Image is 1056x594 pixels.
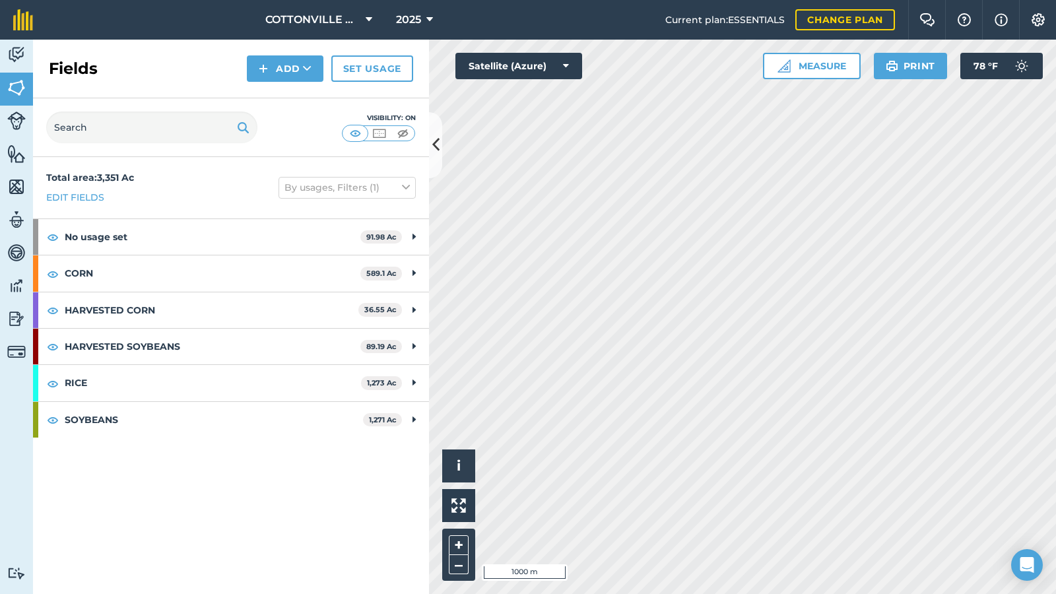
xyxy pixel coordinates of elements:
[451,498,466,513] img: Four arrows, one pointing top left, one top right, one bottom right and the last bottom left
[47,339,59,354] img: svg+xml;base64,PHN2ZyB4bWxucz0iaHR0cDovL3d3dy53My5vcmcvMjAwMC9zdmciIHdpZHRoPSIxOCIgaGVpZ2h0PSIyNC...
[369,415,397,424] strong: 1,271 Ac
[33,219,429,255] div: No usage set91.98 Ac
[795,9,895,30] a: Change plan
[65,329,360,364] strong: HARVESTED SOYBEANS
[956,13,972,26] img: A question mark icon
[395,127,411,140] img: svg+xml;base64,PHN2ZyB4bWxucz0iaHR0cDovL3d3dy53My5vcmcvMjAwMC9zdmciIHdpZHRoPSI1MCIgaGVpZ2h0PSI0MC...
[364,305,397,314] strong: 36.55 Ac
[65,219,360,255] strong: No usage set
[7,243,26,263] img: svg+xml;base64,PD94bWwgdmVyc2lvbj0iMS4wIiBlbmNvZGluZz0idXRmLTgiPz4KPCEtLSBHZW5lcmF0b3I6IEFkb2JlIE...
[7,144,26,164] img: svg+xml;base64,PHN2ZyB4bWxucz0iaHR0cDovL3d3dy53My5vcmcvMjAwMC9zdmciIHdpZHRoPSI1NiIgaGVpZ2h0PSI2MC...
[7,567,26,579] img: svg+xml;base64,PD94bWwgdmVyc2lvbj0iMS4wIiBlbmNvZGluZz0idXRmLTgiPz4KPCEtLSBHZW5lcmF0b3I6IEFkb2JlIE...
[13,9,33,30] img: fieldmargin Logo
[46,172,134,183] strong: Total area : 3,351 Ac
[347,127,364,140] img: svg+xml;base64,PHN2ZyB4bWxucz0iaHR0cDovL3d3dy53My5vcmcvMjAwMC9zdmciIHdpZHRoPSI1MCIgaGVpZ2h0PSI0MC...
[763,53,861,79] button: Measure
[1008,53,1035,79] img: svg+xml;base64,PD94bWwgdmVyc2lvbj0iMS4wIiBlbmNvZGluZz0idXRmLTgiPz4KPCEtLSBHZW5lcmF0b3I6IEFkb2JlIE...
[442,449,475,482] button: i
[777,59,791,73] img: Ruler icon
[33,255,429,291] div: CORN589.1 Ac
[47,376,59,391] img: svg+xml;base64,PHN2ZyB4bWxucz0iaHR0cDovL3d3dy53My5vcmcvMjAwMC9zdmciIHdpZHRoPSIxOCIgaGVpZ2h0PSIyNC...
[7,78,26,98] img: svg+xml;base64,PHN2ZyB4bWxucz0iaHR0cDovL3d3dy53My5vcmcvMjAwMC9zdmciIHdpZHRoPSI1NiIgaGVpZ2h0PSI2MC...
[47,229,59,245] img: svg+xml;base64,PHN2ZyB4bWxucz0iaHR0cDovL3d3dy53My5vcmcvMjAwMC9zdmciIHdpZHRoPSIxOCIgaGVpZ2h0PSIyNC...
[449,535,469,555] button: +
[259,61,268,77] img: svg+xml;base64,PHN2ZyB4bWxucz0iaHR0cDovL3d3dy53My5vcmcvMjAwMC9zdmciIHdpZHRoPSIxNCIgaGVpZ2h0PSIyNC...
[65,292,358,328] strong: HARVESTED CORN
[366,232,397,242] strong: 91.98 Ac
[665,13,785,27] span: Current plan : ESSENTIALS
[371,127,387,140] img: svg+xml;base64,PHN2ZyB4bWxucz0iaHR0cDovL3d3dy53My5vcmcvMjAwMC9zdmciIHdpZHRoPSI1MCIgaGVpZ2h0PSI0MC...
[457,457,461,474] span: i
[366,342,397,351] strong: 89.19 Ac
[973,53,998,79] span: 78 ° F
[49,58,98,79] h2: Fields
[65,365,361,401] strong: RICE
[1011,549,1043,581] div: Open Intercom Messenger
[367,378,397,387] strong: 1,273 Ac
[47,302,59,318] img: svg+xml;base64,PHN2ZyB4bWxucz0iaHR0cDovL3d3dy53My5vcmcvMjAwMC9zdmciIHdpZHRoPSIxOCIgaGVpZ2h0PSIyNC...
[874,53,948,79] button: Print
[47,266,59,282] img: svg+xml;base64,PHN2ZyB4bWxucz0iaHR0cDovL3d3dy53My5vcmcvMjAwMC9zdmciIHdpZHRoPSIxOCIgaGVpZ2h0PSIyNC...
[995,12,1008,28] img: svg+xml;base64,PHN2ZyB4bWxucz0iaHR0cDovL3d3dy53My5vcmcvMjAwMC9zdmciIHdpZHRoPSIxNyIgaGVpZ2h0PSIxNy...
[247,55,323,82] button: Add
[33,402,429,438] div: SOYBEANS1,271 Ac
[46,112,257,143] input: Search
[331,55,413,82] a: Set usage
[960,53,1043,79] button: 78 °F
[279,177,416,198] button: By usages, Filters (1)
[7,343,26,361] img: svg+xml;base64,PD94bWwgdmVyc2lvbj0iMS4wIiBlbmNvZGluZz0idXRmLTgiPz4KPCEtLSBHZW5lcmF0b3I6IEFkb2JlIE...
[265,12,360,28] span: COTTONVILLE PLANTING COMPANY, LLC
[47,412,59,428] img: svg+xml;base64,PHN2ZyB4bWxucz0iaHR0cDovL3d3dy53My5vcmcvMjAwMC9zdmciIHdpZHRoPSIxOCIgaGVpZ2h0PSIyNC...
[65,402,363,438] strong: SOYBEANS
[7,309,26,329] img: svg+xml;base64,PD94bWwgdmVyc2lvbj0iMS4wIiBlbmNvZGluZz0idXRmLTgiPz4KPCEtLSBHZW5lcmF0b3I6IEFkb2JlIE...
[886,58,898,74] img: svg+xml;base64,PHN2ZyB4bWxucz0iaHR0cDovL3d3dy53My5vcmcvMjAwMC9zdmciIHdpZHRoPSIxOSIgaGVpZ2h0PSIyNC...
[33,365,429,401] div: RICE1,273 Ac
[46,190,104,205] a: Edit fields
[237,119,249,135] img: svg+xml;base64,PHN2ZyB4bWxucz0iaHR0cDovL3d3dy53My5vcmcvMjAwMC9zdmciIHdpZHRoPSIxOSIgaGVpZ2h0PSIyNC...
[366,269,397,278] strong: 589.1 Ac
[65,255,360,291] strong: CORN
[7,276,26,296] img: svg+xml;base64,PD94bWwgdmVyc2lvbj0iMS4wIiBlbmNvZGluZz0idXRmLTgiPz4KPCEtLSBHZW5lcmF0b3I6IEFkb2JlIE...
[449,555,469,574] button: –
[396,12,421,28] span: 2025
[33,292,429,328] div: HARVESTED CORN36.55 Ac
[7,210,26,230] img: svg+xml;base64,PD94bWwgdmVyc2lvbj0iMS4wIiBlbmNvZGluZz0idXRmLTgiPz4KPCEtLSBHZW5lcmF0b3I6IEFkb2JlIE...
[7,177,26,197] img: svg+xml;base64,PHN2ZyB4bWxucz0iaHR0cDovL3d3dy53My5vcmcvMjAwMC9zdmciIHdpZHRoPSI1NiIgaGVpZ2h0PSI2MC...
[919,13,935,26] img: Two speech bubbles overlapping with the left bubble in the forefront
[1030,13,1046,26] img: A cog icon
[455,53,582,79] button: Satellite (Azure)
[342,113,416,123] div: Visibility: On
[7,112,26,130] img: svg+xml;base64,PD94bWwgdmVyc2lvbj0iMS4wIiBlbmNvZGluZz0idXRmLTgiPz4KPCEtLSBHZW5lcmF0b3I6IEFkb2JlIE...
[7,45,26,65] img: svg+xml;base64,PD94bWwgdmVyc2lvbj0iMS4wIiBlbmNvZGluZz0idXRmLTgiPz4KPCEtLSBHZW5lcmF0b3I6IEFkb2JlIE...
[33,329,429,364] div: HARVESTED SOYBEANS89.19 Ac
